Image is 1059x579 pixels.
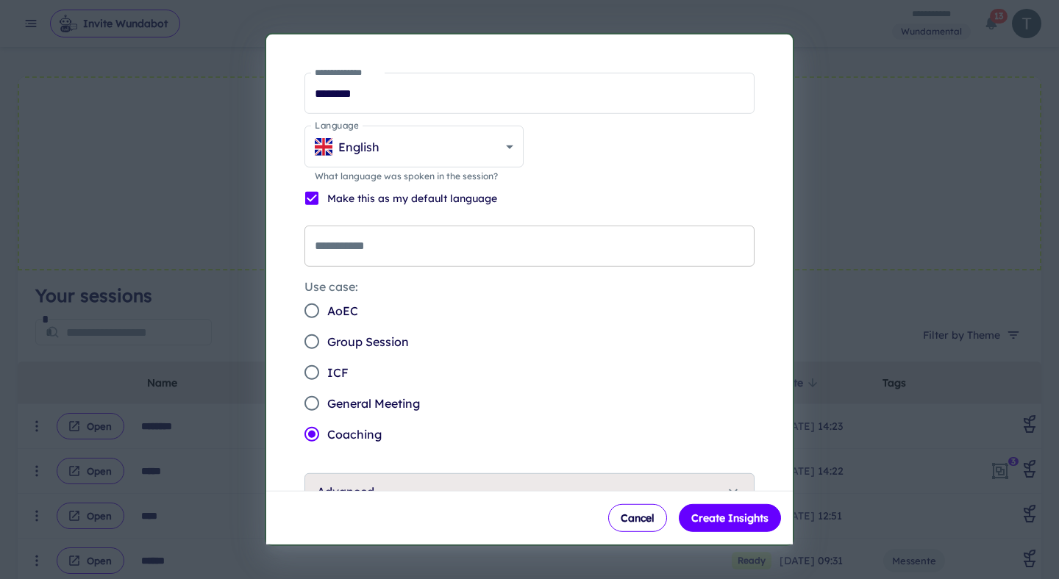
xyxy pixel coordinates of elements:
[315,137,332,155] img: GB
[679,504,781,532] button: Create Insights
[305,474,754,509] button: Advanced...
[327,425,382,443] span: Coaching
[327,190,497,206] p: Make this as my default language
[338,137,379,155] p: English
[608,504,667,532] button: Cancel
[327,395,420,412] span: General Meeting
[317,483,383,500] p: Advanced...
[315,170,513,183] p: What language was spoken in the session?
[327,302,358,320] span: AoEC
[327,364,349,381] span: ICF
[315,119,358,132] label: Language
[327,333,409,350] span: Group Session
[304,278,358,295] legend: Use case:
